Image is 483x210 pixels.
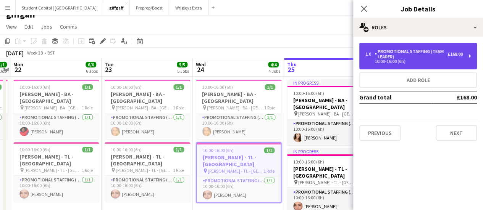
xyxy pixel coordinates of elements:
span: 10:00-16:00 (6h) [293,159,324,165]
app-card-role: Promotional Staffing (Brand Ambassadors)1/110:00-16:00 (6h)[PERSON_NAME] [105,113,190,139]
h3: [PERSON_NAME] - TL - [GEOGRAPHIC_DATA] [105,153,190,167]
span: [PERSON_NAME] - TL - [GEOGRAPHIC_DATA] [116,167,173,173]
span: [PERSON_NAME] - TL - [GEOGRAPHIC_DATA] [208,168,263,174]
h3: [PERSON_NAME] - BA - [GEOGRAPHIC_DATA] [13,91,99,104]
span: 10:00-16:00 (6h) [202,84,233,90]
span: 1/1 [173,84,184,90]
span: 4/4 [268,62,279,67]
span: [PERSON_NAME] - BA - [GEOGRAPHIC_DATA] [24,105,82,111]
div: £168.00 [447,51,463,57]
span: 10:00-16:00 (6h) [203,147,234,153]
app-job-card: In progress10:00-16:00 (6h)1/1[PERSON_NAME] - BA - [GEOGRAPHIC_DATA] [PERSON_NAME] - BA - [GEOGRA... [287,80,373,145]
h3: [PERSON_NAME] - BA - [GEOGRAPHIC_DATA] [105,91,190,104]
span: 1 Role [263,168,275,174]
div: In progress [287,148,373,154]
button: Wrigleys Extra [169,0,208,15]
app-job-card: 10:00-16:00 (6h)1/1[PERSON_NAME] - TL - [GEOGRAPHIC_DATA] [PERSON_NAME] - TL - [GEOGRAPHIC_DATA]1... [13,142,99,202]
app-card-role: Promotional Staffing (Brand Ambassadors)1/110:00-16:00 (6h)[PERSON_NAME] [287,119,373,145]
span: 22 [12,65,23,74]
span: View [6,23,17,30]
span: Tue [105,61,113,68]
span: [PERSON_NAME] - TL - [GEOGRAPHIC_DATA] [24,167,82,173]
span: 10:00-16:00 (6h) [293,90,324,96]
span: [PERSON_NAME] - BA - [GEOGRAPHIC_DATA] [298,111,355,117]
div: 1 x [365,51,375,57]
span: 24 [195,65,206,74]
span: 6/6 [86,62,96,67]
span: Jobs [41,23,52,30]
div: Roles [353,18,483,37]
div: BST [47,50,55,56]
button: giffgaff [103,0,130,15]
span: 1 Role [82,105,93,111]
app-card-role: Promotional Staffing (Team Leader)1/110:00-16:00 (6h)[PERSON_NAME] [105,176,190,202]
span: Comms [60,23,77,30]
h3: [PERSON_NAME] - TL - [GEOGRAPHIC_DATA] [197,154,281,168]
span: 1 Role [264,105,275,111]
span: [PERSON_NAME] - BA - [GEOGRAPHIC_DATA] [207,105,264,111]
span: 1/1 [265,84,275,90]
span: 1/1 [82,84,93,90]
app-card-role: Promotional Staffing (Brand Ambassadors)1/110:00-16:00 (6h)[PERSON_NAME] [13,113,99,139]
span: 1 Role [173,105,184,111]
button: Next [436,125,477,141]
span: [PERSON_NAME] - TL - [GEOGRAPHIC_DATA] [298,180,355,185]
span: Edit [24,23,33,30]
div: 10:00-16:00 (6h) [365,59,463,63]
span: 1/1 [82,147,93,152]
span: 23 [103,65,113,74]
app-job-card: 10:00-16:00 (6h)1/1[PERSON_NAME] - BA - [GEOGRAPHIC_DATA] [PERSON_NAME] - BA - [GEOGRAPHIC_DATA]1... [13,80,99,139]
app-job-card: 10:00-16:00 (6h)1/1[PERSON_NAME] - BA - [GEOGRAPHIC_DATA] [PERSON_NAME] - BA - [GEOGRAPHIC_DATA]1... [105,80,190,139]
span: Thu [287,61,297,68]
span: 1 Role [173,167,184,173]
div: 6 Jobs [86,68,98,74]
button: Student Capitol | [GEOGRAPHIC_DATA] [16,0,103,15]
app-card-role: Promotional Staffing (Team Leader)1/110:00-16:00 (6h)[PERSON_NAME] [197,176,281,202]
div: Promotional Staffing (Team Leader) [375,49,447,59]
span: 25 [286,65,297,74]
span: 10:00-16:00 (6h) [111,84,142,90]
td: £168.00 [431,91,477,103]
h3: [PERSON_NAME] - TL - [GEOGRAPHIC_DATA] [287,165,373,179]
span: Wed [196,61,206,68]
button: Proprep/Boost [130,0,169,15]
div: 4 Jobs [268,68,280,74]
span: 10:00-16:00 (6h) [19,84,50,90]
div: [DATE] [6,49,24,57]
div: In progress [287,80,373,86]
span: 1 Role [82,167,93,173]
h3: [PERSON_NAME] - TL - [GEOGRAPHIC_DATA] [13,153,99,167]
span: Week 38 [25,50,44,56]
a: View [3,22,20,32]
app-job-card: 10:00-16:00 (6h)1/1[PERSON_NAME] - BA - [GEOGRAPHIC_DATA] [PERSON_NAME] - BA - [GEOGRAPHIC_DATA]1... [196,80,281,139]
span: 1/1 [264,147,275,153]
a: Comms [57,22,80,32]
td: Grand total [359,91,431,103]
app-job-card: 10:00-16:00 (6h)1/1[PERSON_NAME] - TL - [GEOGRAPHIC_DATA] [PERSON_NAME] - TL - [GEOGRAPHIC_DATA]1... [105,142,190,202]
span: Mon [13,61,23,68]
span: 1/1 [173,147,184,152]
button: Add role [359,72,477,88]
span: 10:00-16:00 (6h) [111,147,142,152]
app-card-role: Promotional Staffing (Team Leader)1/110:00-16:00 (6h)[PERSON_NAME] [13,176,99,202]
div: 5 Jobs [177,68,189,74]
h3: [PERSON_NAME] - BA - [GEOGRAPHIC_DATA] [196,91,281,104]
button: Previous [359,125,401,141]
span: 5/5 [177,62,187,67]
h3: Job Details [353,4,483,14]
span: 10:00-16:00 (6h) [19,147,50,152]
a: Jobs [38,22,55,32]
h3: [PERSON_NAME] - BA - [GEOGRAPHIC_DATA] [287,97,373,111]
app-job-card: 10:00-16:00 (6h)1/1[PERSON_NAME] - TL - [GEOGRAPHIC_DATA] [PERSON_NAME] - TL - [GEOGRAPHIC_DATA]1... [196,142,281,203]
app-card-role: Promotional Staffing (Brand Ambassadors)1/110:00-16:00 (6h)[PERSON_NAME] [196,113,281,139]
a: Edit [21,22,36,32]
span: [PERSON_NAME] - BA - [GEOGRAPHIC_DATA] [116,105,173,111]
